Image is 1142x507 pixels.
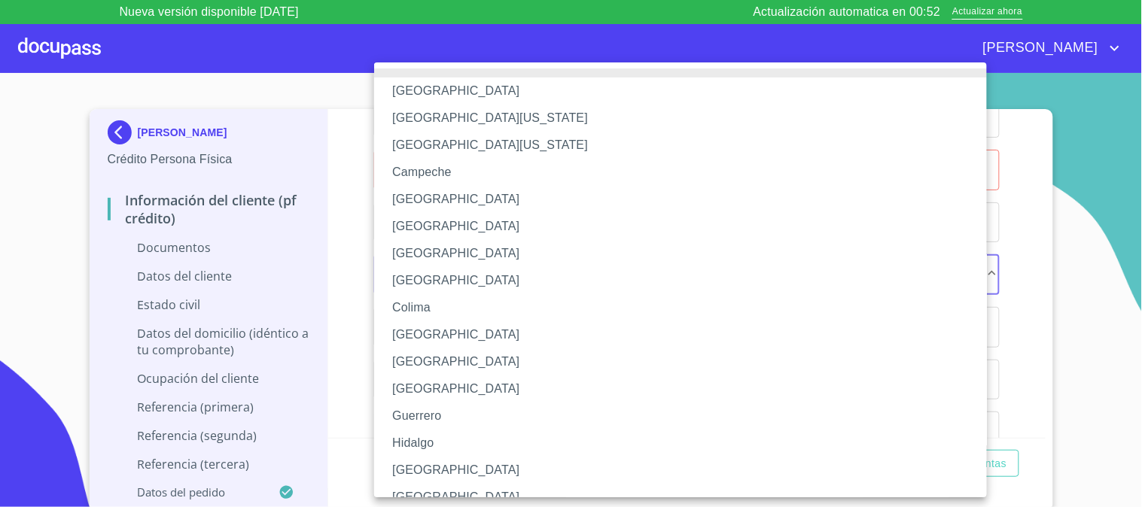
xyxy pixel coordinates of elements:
[374,186,1000,213] li: [GEOGRAPHIC_DATA]
[374,375,1000,402] li: [GEOGRAPHIC_DATA]
[374,430,1000,457] li: Hidalgo
[374,294,1000,321] li: Colima
[374,159,1000,186] li: Campeche
[374,457,1000,484] li: [GEOGRAPHIC_DATA]
[374,213,1000,240] li: [GEOGRAPHIC_DATA]
[374,132,1000,159] li: [GEOGRAPHIC_DATA][US_STATE]
[374,240,1000,267] li: [GEOGRAPHIC_DATA]
[374,348,1000,375] li: [GEOGRAPHIC_DATA]
[374,77,1000,105] li: [GEOGRAPHIC_DATA]
[374,402,1000,430] li: Guerrero
[374,267,1000,294] li: [GEOGRAPHIC_DATA]
[374,105,1000,132] li: [GEOGRAPHIC_DATA][US_STATE]
[374,321,1000,348] li: [GEOGRAPHIC_DATA]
